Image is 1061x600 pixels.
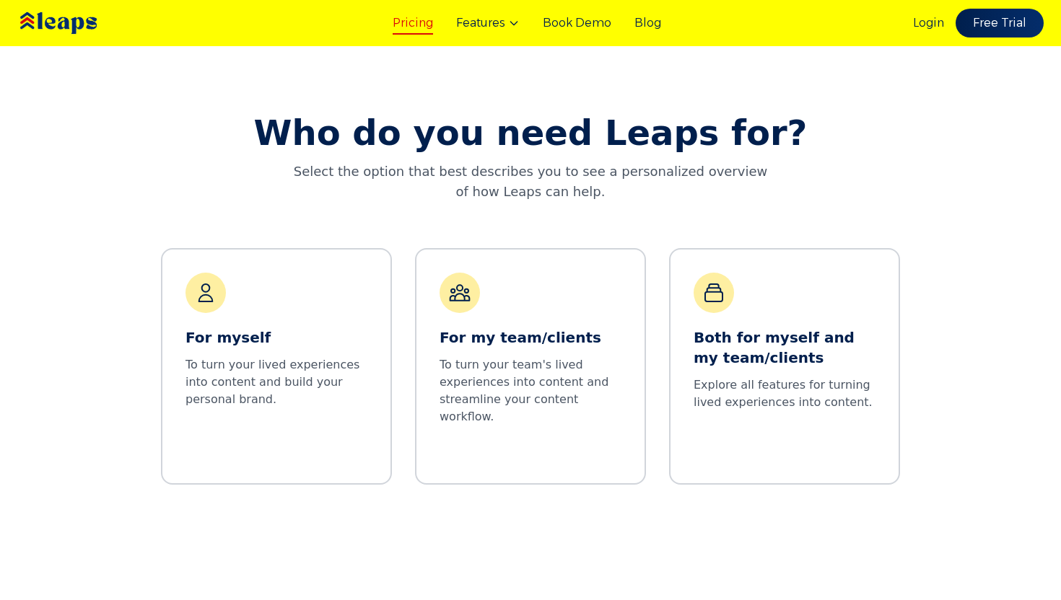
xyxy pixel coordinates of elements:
button: Features [456,14,520,32]
a: Free Trial [956,9,1044,37]
h2: Who do you need Leaps for? [254,115,808,150]
p: To turn your lived experiences into content and build your personal brand. [185,356,367,425]
img: Leaps Logo [17,2,140,44]
a: Login [913,14,944,32]
p: Select the option that best describes you to see a personalized overview of how Leaps can help. [288,162,773,202]
h3: For my team/clients [440,327,601,348]
h3: For myself [185,327,271,348]
p: Explore all features for turning lived experiences into content. [694,376,876,425]
p: To turn your team's lived experiences into content and streamline your content workflow. [440,356,621,425]
a: Pricing [393,14,433,32]
h3: Both for myself and my team/clients [694,327,876,368]
a: Blog [634,14,661,32]
a: Book Demo [543,14,611,32]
